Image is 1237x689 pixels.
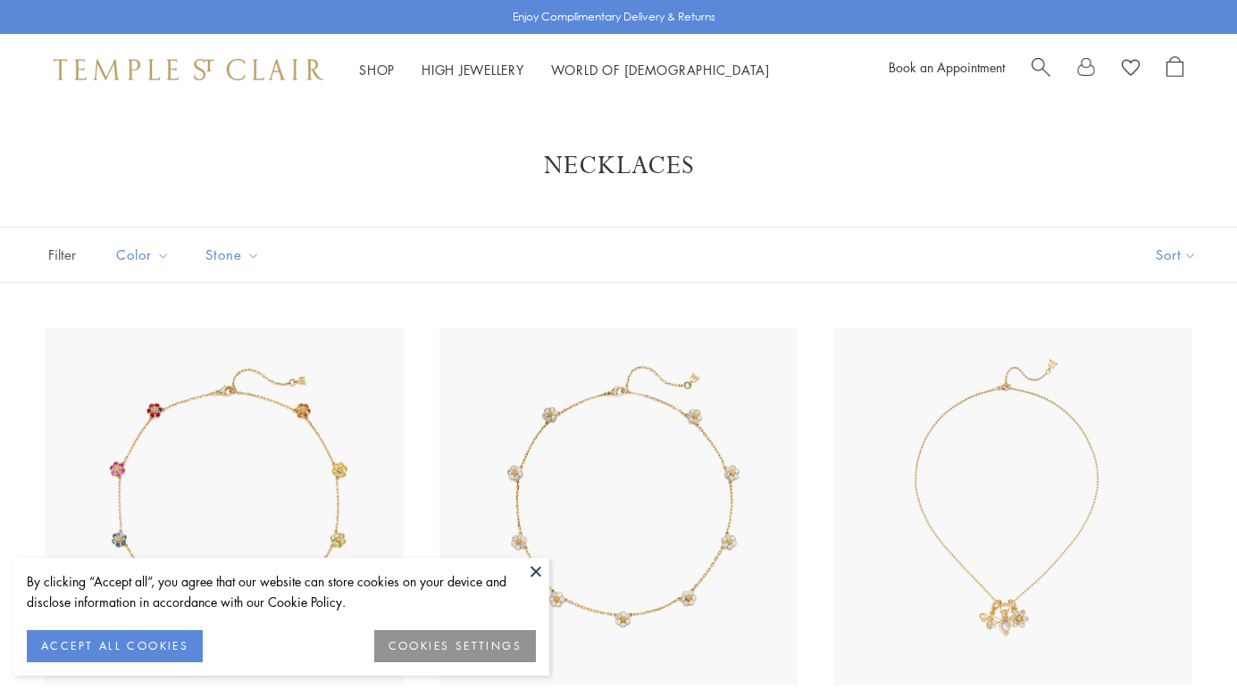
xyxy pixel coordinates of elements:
[1032,56,1050,83] a: Search
[513,8,715,26] p: Enjoy Complimentary Delivery & Returns
[1122,56,1140,83] a: View Wishlist
[1148,605,1219,671] iframe: Gorgias live chat messenger
[1116,228,1237,282] button: Show sort by
[422,61,524,79] a: High JewelleryHigh Jewellery
[103,235,183,275] button: Color
[833,328,1192,686] img: NCH-E7BEEFIORBM
[359,59,770,81] nav: Main navigation
[27,571,536,612] div: By clicking “Accept all”, you agree that our website can store cookies on your device and disclos...
[27,630,203,662] button: ACCEPT ALL COOKIES
[359,61,395,79] a: ShopShop
[551,61,770,79] a: World of [DEMOGRAPHIC_DATA]World of [DEMOGRAPHIC_DATA]
[192,235,273,275] button: Stone
[71,150,1166,182] h1: Necklaces
[196,244,273,266] span: Stone
[54,59,323,80] img: Temple St. Clair
[889,58,1005,76] a: Book an Appointment
[374,630,536,662] button: COOKIES SETTINGS
[107,244,183,266] span: Color
[439,328,798,686] img: N31810-FIORI
[45,328,404,686] img: 18K Fiori Necklace
[1166,56,1183,83] a: Open Shopping Bag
